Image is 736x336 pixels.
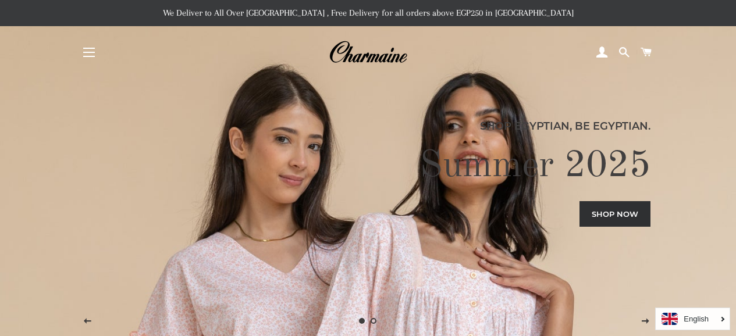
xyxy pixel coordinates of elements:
[86,118,650,134] p: Shop Egyptian, Be Egyptian.
[579,201,650,227] a: Shop now
[368,315,380,327] a: Load slide 2
[631,307,660,336] button: Next slide
[357,315,368,327] a: Slide 1, current
[73,307,102,336] button: Previous slide
[86,143,650,190] h2: Summer 2025
[684,315,709,323] i: English
[662,313,724,325] a: English
[329,40,407,65] img: Charmaine Egypt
